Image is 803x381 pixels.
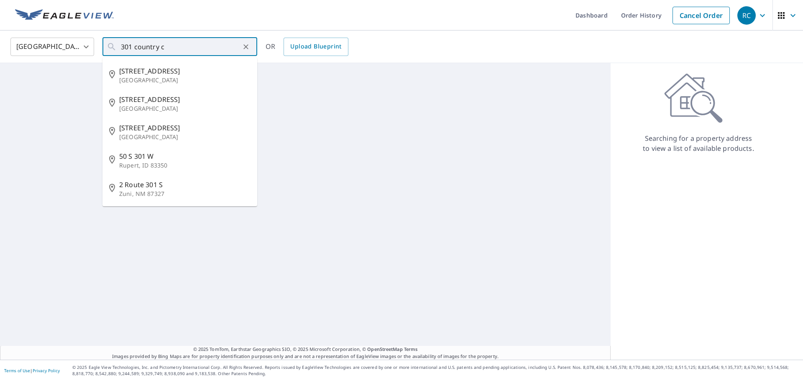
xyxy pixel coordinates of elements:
p: Zuni, NM 87327 [119,190,251,198]
input: Search by address or latitude-longitude [121,35,240,58]
p: [GEOGRAPHIC_DATA] [119,133,251,141]
span: [STREET_ADDRESS] [119,66,251,76]
a: Terms [404,346,418,352]
div: OR [266,38,348,56]
a: Upload Blueprint [284,38,348,56]
span: 50 S 301 W [119,151,251,161]
p: [GEOGRAPHIC_DATA] [119,76,251,84]
span: [STREET_ADDRESS] [119,123,251,133]
a: Privacy Policy [33,368,60,373]
a: Terms of Use [4,368,30,373]
span: [STREET_ADDRESS] [119,94,251,104]
p: Rupert, ID 83350 [119,161,251,170]
p: © 2025 Eagle View Technologies, Inc. and Pictometry International Corp. All Rights Reserved. Repo... [72,364,799,377]
div: RC [737,6,756,25]
span: 2 Route 301 S [119,180,251,190]
div: [GEOGRAPHIC_DATA] [10,35,94,58]
a: Cancel Order [673,7,730,24]
img: EV Logo [15,9,114,22]
span: Upload Blueprint [290,41,341,52]
button: Clear [240,41,252,53]
span: © 2025 TomTom, Earthstar Geographics SIO, © 2025 Microsoft Corporation, © [193,346,418,353]
a: OpenStreetMap [367,346,402,352]
p: Searching for a property address to view a list of available products. [642,133,754,153]
p: [GEOGRAPHIC_DATA] [119,104,251,113]
p: | [4,368,60,373]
